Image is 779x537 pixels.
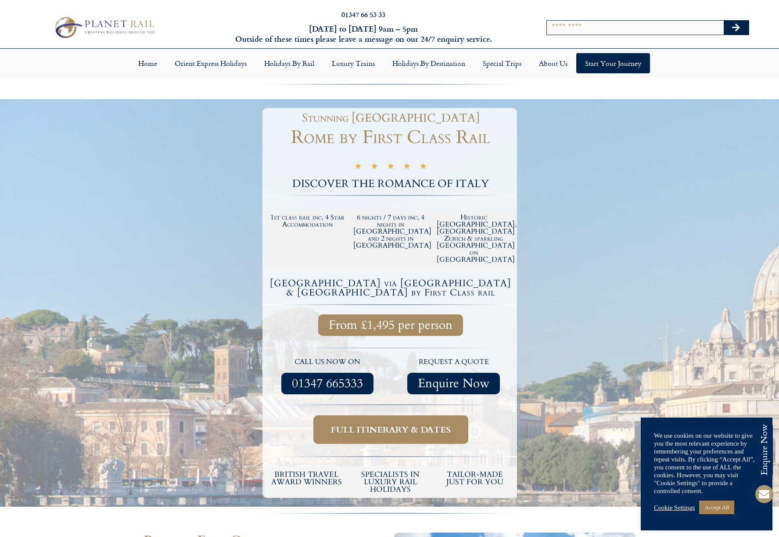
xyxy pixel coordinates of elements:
[370,162,378,173] i: ★
[354,162,362,173] i: ★
[292,378,363,389] span: 01347 665333
[265,128,517,147] h1: Rome by First Class Rail
[318,314,463,336] a: From £1,495 per person
[353,471,428,493] h6: Specialists in luxury rail holidays
[269,471,345,486] h5: British Travel Award winners
[129,53,166,73] a: Home
[419,162,427,173] i: ★
[166,53,255,73] a: Orient Express Holidays
[354,161,427,173] div: 5/5
[266,279,516,297] h4: [GEOGRAPHIC_DATA] via [GEOGRAPHIC_DATA] & [GEOGRAPHIC_DATA] by First Class rail
[418,378,489,389] span: Enquire Now
[530,53,576,73] a: About Us
[210,24,517,44] h6: [DATE] to [DATE] 9am – 5pm Outside of these times please leave a message on our 24/7 enquiry serv...
[269,357,387,368] p: call us now on
[576,53,650,73] a: Start your Journey
[270,214,345,228] h2: 1st class rail inc. 4 Star Accommodation
[699,501,734,514] a: Accept All
[353,214,428,249] h2: 6 nights / 7 days inc. 4 nights in [GEOGRAPHIC_DATA] and 2 nights in [GEOGRAPHIC_DATA]
[4,53,775,73] nav: Menu
[265,179,517,189] h2: DISCOVER THE ROMANCE OF ITALY
[387,162,395,173] i: ★
[323,53,384,73] a: Luxury Trains
[437,471,513,486] h5: tailor-made just for you
[395,357,513,368] p: request a quote
[654,432,759,495] div: We use cookies on our website to give you the most relevant experience by remembering your prefer...
[654,504,695,512] a: Cookie Settings
[255,53,323,73] a: Holidays by Rail
[269,112,513,124] h1: Stunning [GEOGRAPHIC_DATA]
[313,415,468,444] a: Full itinerary & dates
[50,14,158,41] img: Planet Rail Train Holidays Logo
[331,424,451,435] span: Full itinerary & dates
[407,373,500,394] a: Enquire Now
[474,53,530,73] a: Special Trips
[329,320,452,331] span: From £1,495 per person
[724,21,749,35] button: Search
[341,9,385,19] a: 01347 66 53 33
[403,162,411,173] i: ★
[281,373,373,394] a: 01347 665333
[437,214,511,263] h2: Historic [GEOGRAPHIC_DATA], [GEOGRAPHIC_DATA] Zurich & sparkling [GEOGRAPHIC_DATA] on [GEOGRAPHIC...
[384,53,474,73] a: Holidays by Destination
